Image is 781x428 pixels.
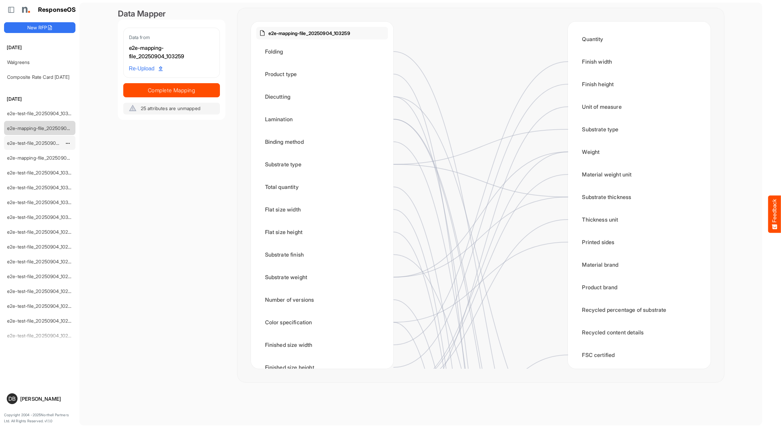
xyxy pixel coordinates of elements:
div: Material weight unit [573,164,705,185]
a: e2e-test-file_20250904_102748 [7,318,76,324]
img: Northell [19,3,32,17]
a: e2e-test-file_20250904_102841 [7,288,76,294]
a: Walgreens [7,59,30,65]
a: e2e-test-file_20250904_103142 [7,170,76,175]
div: e2e-mapping-file_20250904_103259 [129,44,214,61]
div: Folding [256,41,388,62]
div: Substrate type [573,119,705,140]
div: Substrate weight [256,267,388,288]
a: e2e-test-file_20250904_103133 [7,185,75,190]
h6: [DATE] [4,44,75,51]
div: Finish width [573,51,705,72]
div: Thickness unit [573,209,705,230]
div: FSC certified [573,344,705,365]
div: Unit of measure [573,96,705,117]
button: dropdownbutton [64,140,71,147]
button: New RFP [4,22,75,33]
div: Substrate finish [256,244,388,265]
a: e2e-test-file_20250904_103033 [7,214,77,220]
div: Printed sides [573,232,705,253]
p: e2e-mapping-file_20250904_103259 [268,30,350,37]
div: Flat size height [256,222,388,242]
a: e2e-test-file_20250904_102758 [7,303,76,309]
a: e2e-test-file_20250904_103356 [7,110,76,116]
h6: [DATE] [4,95,75,103]
div: Product brand [573,277,705,298]
span: DB [8,396,15,401]
div: Finish height [573,74,705,95]
div: Substrate type [256,154,388,175]
a: Re-Upload [126,62,165,75]
a: e2e-test-file_20250904_102855 [7,273,76,279]
div: Product type [256,64,388,85]
div: Lamination [256,109,388,130]
div: Binding method [256,131,388,152]
h1: ResponseOS [38,6,76,13]
div: Recycled percentage of substrate [573,299,705,320]
button: Complete Mapping [123,83,220,97]
a: e2e-mapping-file_20250904_103259 [7,125,87,131]
span: Re-Upload [129,64,163,73]
div: Diecutting [256,86,388,107]
div: Data Mapper [118,8,225,20]
div: Finished size height [256,357,388,378]
div: Data from [129,33,214,41]
span: 25 attributes are unmapped [141,105,200,111]
a: e2e-test-file_20250904_103245 [7,140,77,146]
div: Weight [573,141,705,162]
div: Total quantity [256,176,388,197]
a: e2e-test-file_20250904_102951 [7,229,75,235]
a: e2e-test-file_20250904_102936 [7,244,76,250]
a: e2e-test-file_20250904_103057 [7,199,76,205]
div: Material brand [573,254,705,275]
a: e2e-mapping-file_20250904_103150 [7,155,86,161]
div: Number of versions [256,289,388,310]
div: Material finish [573,367,705,388]
span: Complete Mapping [124,86,220,95]
div: Quantity [573,29,705,50]
a: Composite Rate Card [DATE] [7,74,69,80]
div: Color specification [256,312,388,333]
div: Finished size width [256,334,388,355]
button: Feedback [768,195,781,233]
p: Copyright 2004 - 2025 Northell Partners Ltd. All Rights Reserved. v 1.1.0 [4,412,75,424]
div: Substrate thickness [573,187,705,207]
div: Recycled content details [573,322,705,343]
a: e2e-test-file_20250904_102922 [7,259,76,264]
div: [PERSON_NAME] [20,396,73,401]
div: Flat size width [256,199,388,220]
